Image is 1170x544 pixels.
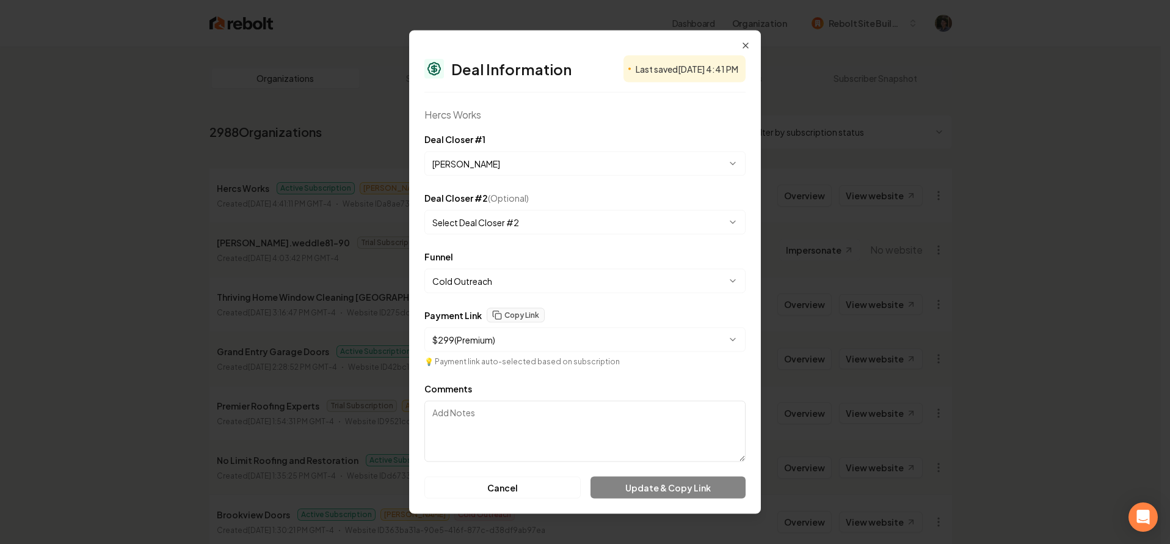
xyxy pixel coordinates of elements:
button: Cancel [424,477,581,499]
label: Deal Closer #2 [424,193,529,204]
div: Hercs Works [424,108,746,122]
span: Last saved [DATE] 4:41 PM [636,63,738,75]
label: Deal Closer #1 [424,134,485,145]
p: 💡 Payment link auto-selected based on subscription [424,357,746,367]
button: Copy Link [487,308,545,323]
label: Funnel [424,251,453,262]
label: Payment Link [424,311,482,320]
h2: Deal Information [451,62,572,76]
span: (Optional) [488,193,529,204]
label: Comments [424,383,472,394]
